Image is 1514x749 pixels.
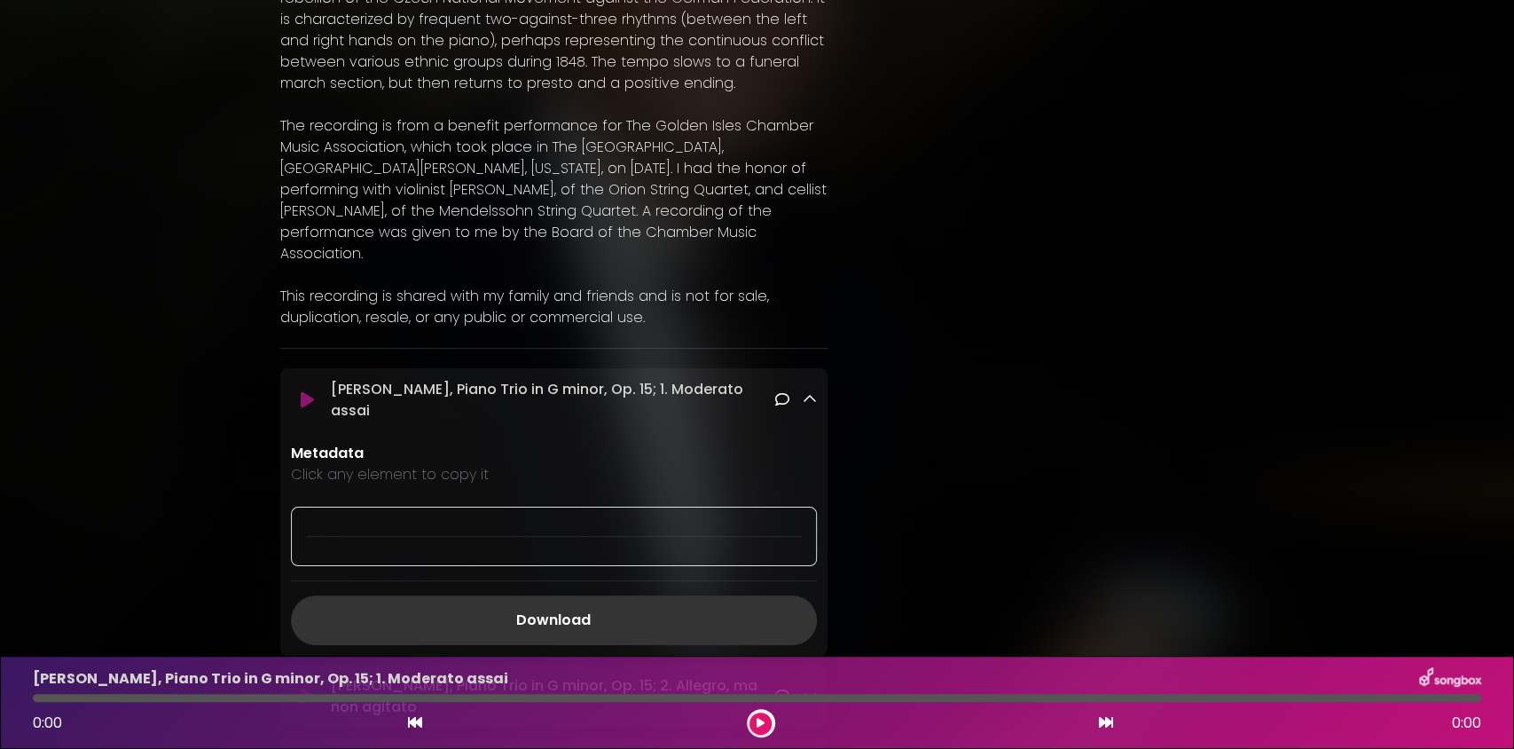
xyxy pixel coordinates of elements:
[280,115,828,264] p: The recording is from a benefit performance for The Golden Isles Chamber Music Association, which...
[33,668,508,690] p: [PERSON_NAME], Piano Trio in G minor, Op. 15; 1. Moderato assai
[280,286,828,328] p: This recording is shared with my family and friends and is not for sale, duplication, resale, or ...
[1419,667,1481,690] img: songbox-logo-white.png
[1452,713,1481,734] span: 0:00
[291,443,818,464] p: Metadata
[291,464,818,485] p: Click any element to copy it
[33,713,62,733] span: 0:00
[291,595,818,645] a: Download
[331,379,775,422] p: [PERSON_NAME], Piano Trio in G minor, Op. 15; 1. Moderato assai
